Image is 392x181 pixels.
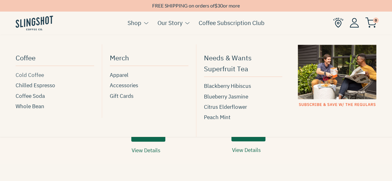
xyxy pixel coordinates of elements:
[110,71,128,79] span: Apparel
[204,103,247,111] span: Citrus Elderflower
[204,113,283,122] a: Peach Mint
[110,52,129,63] span: Merch
[217,3,223,8] span: 30
[232,146,260,154] a: View Details
[128,18,141,28] a: Shop
[110,81,188,90] a: Accessories
[16,81,55,90] span: Chilled Espresso
[373,18,379,23] span: 0
[157,18,182,28] a: Our Story
[350,18,359,28] img: Account
[110,71,188,79] a: Apparel
[16,71,94,79] a: Cold Coffee
[16,71,44,79] span: Cold Coffee
[16,52,36,63] span: Coffee
[204,51,283,77] a: Needs & Wants Superfruit Tea
[110,51,188,66] a: Merch
[204,103,283,111] a: Citrus Elderflower
[365,18,376,28] img: cart
[204,82,283,90] a: Blackberry Hibiscus
[16,51,94,66] a: Coffee
[16,102,44,111] span: Whole Bean
[365,19,376,27] a: 0
[110,81,138,90] span: Accessories
[204,113,230,122] span: Peach Mint
[204,52,283,74] span: Needs & Wants Superfruit Tea
[132,146,160,155] a: View Details
[110,92,188,100] a: Gift Cards
[333,18,343,28] img: Find Us
[16,92,94,100] a: Coffee Soda
[204,82,251,90] span: Blackberry Hibiscus
[199,18,264,28] a: Coffee Subscription Club
[204,93,283,101] a: Blueberry Jasmine
[204,93,248,101] span: Blueberry Jasmine
[16,92,45,100] span: Coffee Soda
[215,3,217,8] span: $
[16,81,94,90] a: Chilled Espresso
[110,92,133,100] span: Gift Cards
[16,102,94,111] a: Whole Bean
